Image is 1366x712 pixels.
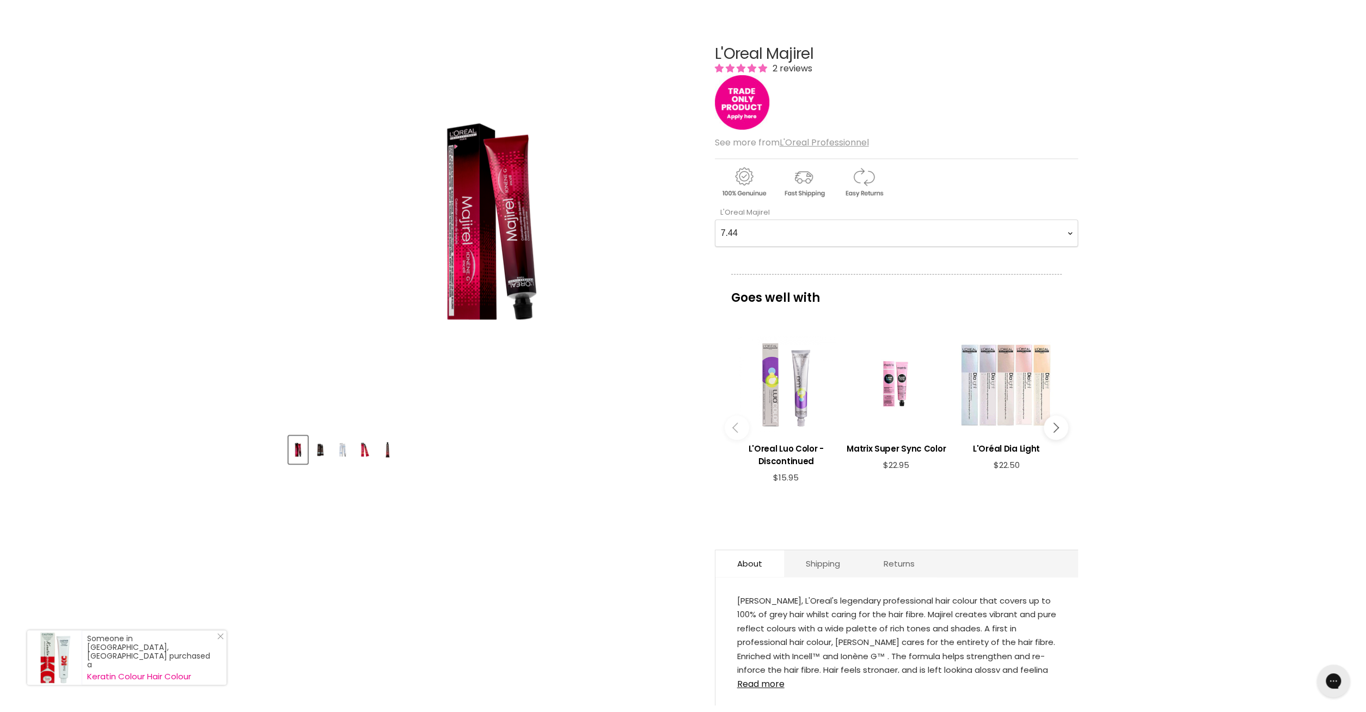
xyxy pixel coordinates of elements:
button: L'Oreal Majirel [356,436,375,464]
img: L'Oreal Majirel [290,437,307,463]
a: Read more [737,673,1056,689]
img: L'Oreal Majirel [379,437,396,463]
button: L'Oreal Majirel [311,436,330,464]
button: L'Oreal Majirel [289,436,308,464]
a: Shipping [784,550,862,577]
img: L'Oreal Majirel [357,437,373,463]
div: Product thumbnails [287,433,697,464]
a: Close Notification [213,633,224,644]
a: Visit product page [27,630,82,685]
a: View product:Matrix Super Sync Color [847,434,946,460]
a: L'Oreal Professionnel [780,136,869,149]
img: L'Oreal Majirel [334,437,351,463]
div: Someone in [GEOGRAPHIC_DATA], [GEOGRAPHIC_DATA] purchased a [87,634,216,681]
img: L'Oreal Majirel [312,437,329,463]
a: About [715,550,784,577]
h3: L'Oreal Luo Color - Discontinued [737,442,836,467]
svg: Close Icon [217,633,224,640]
img: returns.gif [835,166,892,199]
button: L'Oreal Majirel [333,436,352,464]
a: View product:L'Oréal Dia Light [957,434,1056,460]
div: [PERSON_NAME], L'Oreal's legendary professional hair colour that covers up to 100% of grey hair w... [737,594,1056,673]
h1: L'Oreal Majirel [715,46,1078,63]
img: tradeonly_small.jpg [715,75,769,130]
h3: L'Oréal Dia Light [957,442,1056,455]
div: L'Oreal Majirel image. Click or Scroll to Zoom. [289,19,695,425]
span: $22.95 [883,459,909,471]
img: genuine.gif [715,166,773,199]
img: L'Oreal Majirel [369,38,614,405]
span: $22.50 [993,459,1019,471]
a: View product:L'Oreal Luo Color - Discontinued [737,434,836,473]
span: $15.95 [773,472,799,483]
iframe: Gorgias live chat messenger [1312,661,1355,701]
span: 2 reviews [769,62,812,75]
label: L'Oreal Majirel [715,207,770,217]
span: 5.00 stars [715,62,769,75]
a: Returns [862,550,936,577]
p: Goes well with [731,274,1062,310]
button: L'Oreal Majirel [378,436,397,464]
a: Keratin Colour Hair Colour [87,672,216,681]
h3: Matrix Super Sync Color [847,442,946,455]
span: See more from [715,136,869,149]
img: shipping.gif [775,166,832,199]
